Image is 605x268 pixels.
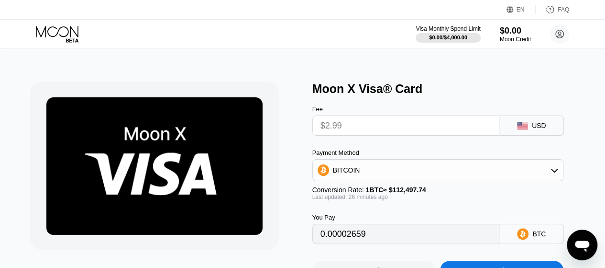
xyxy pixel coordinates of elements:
div: EN [506,5,536,14]
input: $0.00 [320,116,492,135]
div: Fee [312,105,500,113]
div: $0.00 [500,26,531,36]
div: You Pay [312,214,500,221]
div: BTC [532,230,546,238]
div: EN [517,6,525,13]
div: Conversion Rate: [312,186,564,194]
div: Visa Monthly Spend Limit [416,25,480,32]
div: $0.00Moon Credit [500,26,531,43]
div: FAQ [558,6,569,13]
div: Last updated: 26 minutes ago [312,194,564,200]
div: BITCOIN [333,166,360,174]
iframe: Button to launch messaging window [567,230,597,260]
div: BITCOIN [313,161,563,180]
div: FAQ [536,5,569,14]
div: Moon Credit [500,36,531,43]
div: $0.00 / $4,000.00 [429,35,467,40]
div: USD [532,122,546,129]
span: 1 BTC ≈ $112,497.74 [366,186,426,194]
div: Payment Method [312,149,564,156]
div: Moon X Visa® Card [312,82,584,96]
div: Visa Monthly Spend Limit$0.00/$4,000.00 [416,25,480,43]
